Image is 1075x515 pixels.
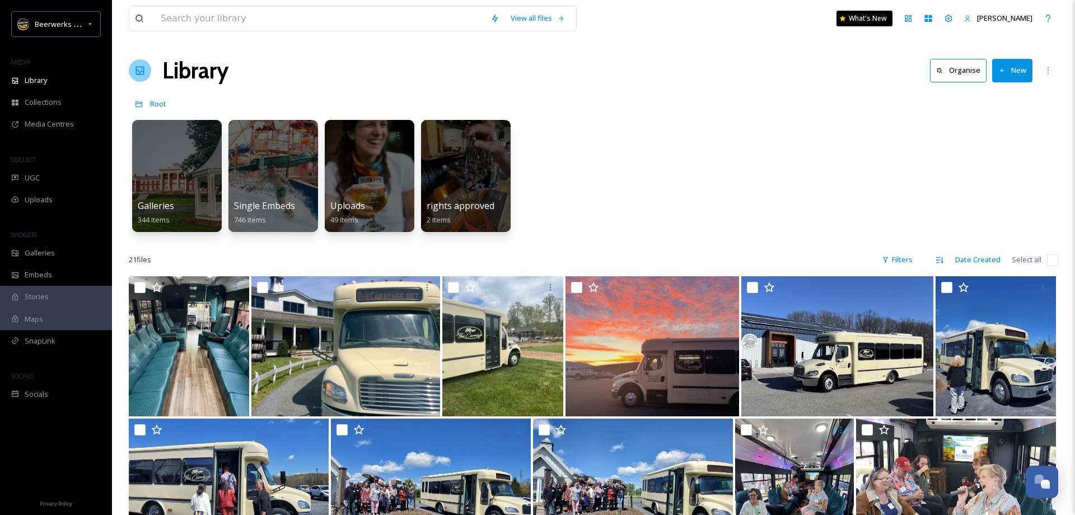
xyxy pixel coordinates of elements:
[741,276,933,416] img: ext_1748635543.172995_thecarriageshuttle@gmail.com-IMG_2704.jpg
[138,199,174,212] span: Galleries
[876,249,918,271] div: Filters
[11,155,35,164] span: COLLECT
[330,201,365,225] a: Uploads49 items
[930,59,992,82] a: Organise
[25,75,47,86] span: Library
[992,59,1032,82] button: New
[150,99,166,109] span: Root
[11,58,31,66] span: MEDIA
[505,7,571,29] a: View all files
[427,201,494,225] a: rights approved2 items
[959,7,1038,29] a: [PERSON_NAME]
[565,276,739,416] img: ext_1748635543.289367_thecarriageshuttle@gmail.com-Sunset_at_Hazy.jpg
[25,389,48,400] span: Socials
[330,215,358,225] span: 49 items
[25,248,55,258] span: Galleries
[1012,254,1041,265] span: Select all
[18,18,29,30] img: beerwerks-logo%402x.png
[25,291,49,302] span: Stories
[330,199,365,212] span: Uploads
[930,59,987,82] button: Organise
[40,496,72,509] a: Privacy Policy
[234,199,295,212] span: Single Embeds
[138,201,174,225] a: Galleries344 items
[40,500,72,507] span: Privacy Policy
[936,276,1056,416] img: ext_1748358427.622806_marketing@lexingtonvirginia.com-20250416_125043.jpg
[251,276,440,416] img: ext_1748635561.870772_thecarriageshuttle@gmail.com-IMG_1821.jpg
[11,230,37,239] span: WIDGETS
[442,276,563,416] img: ext_1748635543.330764_thecarriageshuttle@gmail.com-Brewing_Tree.jpg
[25,314,43,324] span: Maps
[155,6,485,31] input: Search your library
[150,97,166,110] a: Root
[129,276,249,416] img: ext_1748635639.779118_thecarriageshuttle@gmail.com-Inside back to front.jpg
[25,336,55,346] span: SnapLink
[234,201,295,225] a: Single Embeds746 items
[1026,466,1058,498] button: Open Chat
[11,372,34,380] span: SOCIALS
[25,119,74,129] span: Media Centres
[25,194,53,205] span: Uploads
[162,54,228,87] a: Library
[138,215,170,225] span: 344 items
[25,97,62,108] span: Collections
[234,215,266,225] span: 746 items
[427,215,451,225] span: 2 items
[836,11,892,26] a: What's New
[25,270,52,280] span: Embeds
[977,13,1032,23] span: [PERSON_NAME]
[25,173,40,183] span: UGC
[950,249,1006,271] div: Date Created
[129,254,151,265] span: 21 file s
[427,199,494,212] span: rights approved
[35,18,87,29] span: Beerwerks Trail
